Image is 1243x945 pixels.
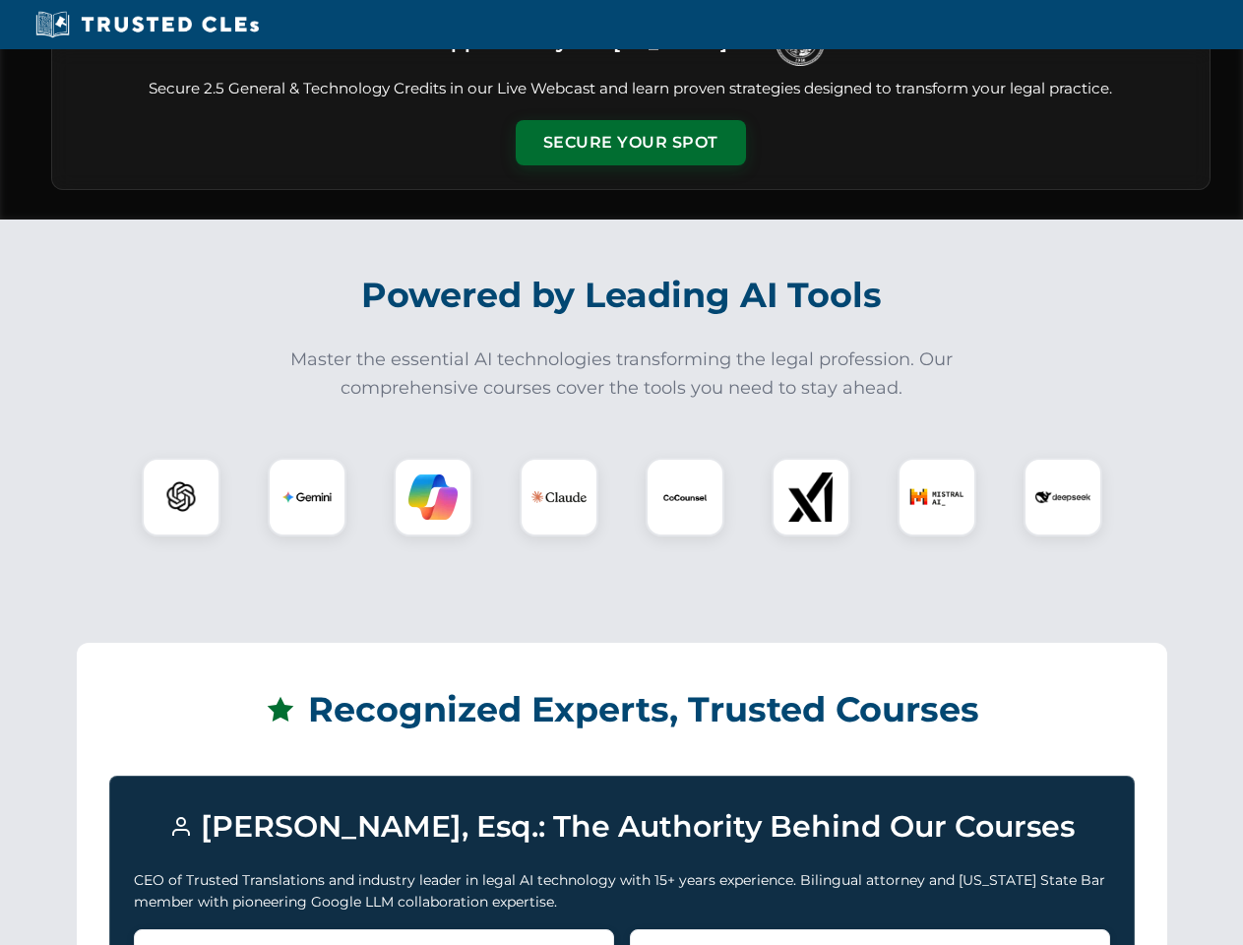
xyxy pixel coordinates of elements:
[898,458,976,536] div: Mistral AI
[394,458,472,536] div: Copilot
[268,458,346,536] div: Gemini
[660,472,710,522] img: CoCounsel Logo
[408,472,458,522] img: Copilot Logo
[786,472,836,522] img: xAI Logo
[30,10,265,39] img: Trusted CLEs
[772,458,850,536] div: xAI
[516,120,746,165] button: Secure Your Spot
[531,470,587,525] img: Claude Logo
[76,78,1186,100] p: Secure 2.5 General & Technology Credits in our Live Webcast and learn proven strategies designed ...
[909,470,964,525] img: Mistral AI Logo
[134,869,1110,913] p: CEO of Trusted Translations and industry leader in legal AI technology with 15+ years experience....
[134,800,1110,853] h3: [PERSON_NAME], Esq.: The Authority Behind Our Courses
[278,346,966,403] p: Master the essential AI technologies transforming the legal profession. Our comprehensive courses...
[142,458,220,536] div: ChatGPT
[153,469,210,526] img: ChatGPT Logo
[109,675,1135,744] h2: Recognized Experts, Trusted Courses
[282,472,332,522] img: Gemini Logo
[77,261,1167,330] h2: Powered by Leading AI Tools
[646,458,724,536] div: CoCounsel
[520,458,598,536] div: Claude
[1024,458,1102,536] div: DeepSeek
[1035,470,1090,525] img: DeepSeek Logo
